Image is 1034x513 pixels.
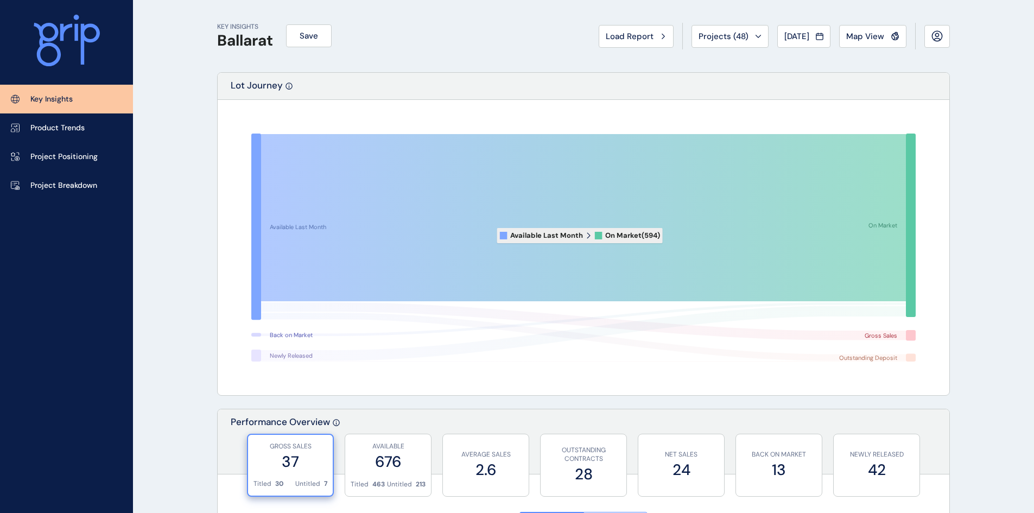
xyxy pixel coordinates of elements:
label: 37 [253,451,327,472]
button: Load Report [599,25,674,48]
label: 676 [351,451,426,472]
p: AVERAGE SALES [448,450,523,459]
p: Titled [253,479,271,489]
p: Product Trends [30,123,85,134]
button: [DATE] [777,25,830,48]
label: 42 [839,459,914,480]
label: 28 [546,464,621,485]
p: NET SALES [644,450,719,459]
h1: Ballarat [217,31,273,50]
p: Performance Overview [231,416,330,474]
span: [DATE] [784,31,809,42]
p: Untitled [295,479,320,489]
p: Lot Journey [231,79,283,99]
span: Map View [846,31,884,42]
p: NEWLY RELEASED [839,450,914,459]
p: GROSS SALES [253,442,327,451]
span: Projects ( 48 ) [699,31,748,42]
p: 30 [275,479,283,489]
button: Map View [839,25,906,48]
button: Save [286,24,332,47]
label: 13 [741,459,816,480]
p: Project Breakdown [30,180,97,191]
span: Save [300,30,318,41]
p: 463 [372,480,385,489]
p: AVAILABLE [351,442,426,451]
p: Untitled [387,480,412,489]
label: 24 [644,459,719,480]
p: 213 [416,480,426,489]
button: Projects (48) [692,25,769,48]
p: Key Insights [30,94,73,105]
p: Titled [351,480,369,489]
span: Load Report [606,31,654,42]
p: OUTSTANDING CONTRACTS [546,446,621,464]
p: BACK ON MARKET [741,450,816,459]
p: KEY INSIGHTS [217,22,273,31]
p: 7 [324,479,327,489]
label: 2.6 [448,459,523,480]
p: Project Positioning [30,151,98,162]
